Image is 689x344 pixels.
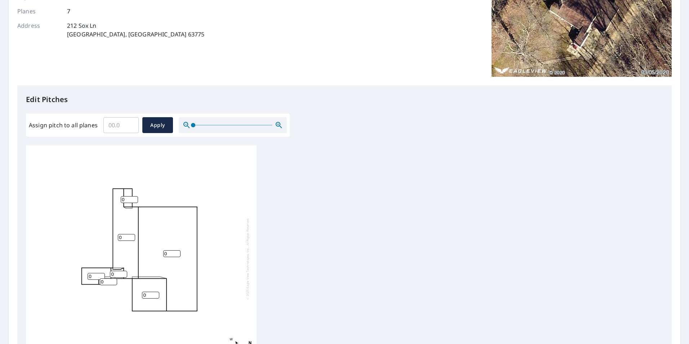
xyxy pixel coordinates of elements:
p: 212 Sox Ln [GEOGRAPHIC_DATA], [GEOGRAPHIC_DATA] 63775 [67,21,204,39]
p: Planes [17,7,61,16]
p: 7 [67,7,70,16]
button: Apply [142,117,173,133]
input: 00.0 [103,115,139,135]
p: Address [17,21,61,39]
label: Assign pitch to all planes [29,121,98,129]
p: Edit Pitches [26,94,663,105]
span: Apply [148,121,167,130]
